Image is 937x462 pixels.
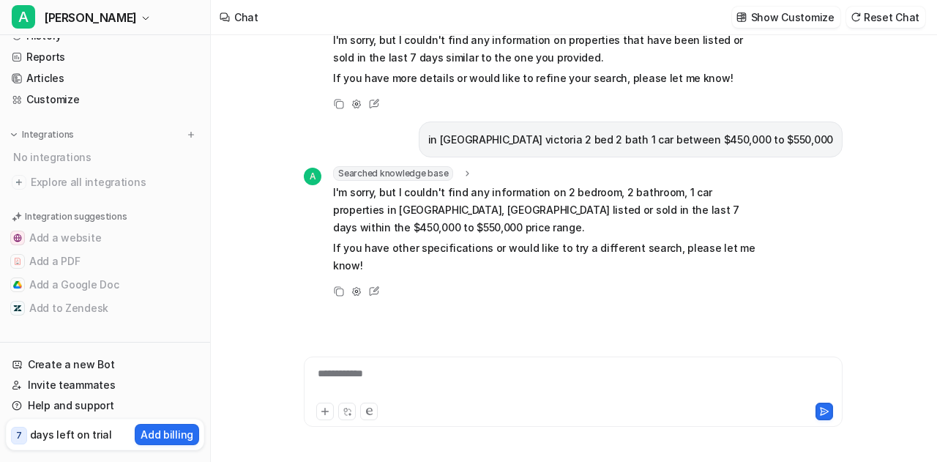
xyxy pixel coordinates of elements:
a: Invite teammates [6,375,204,395]
p: If you have more details or would like to refine your search, please let me know! [333,70,761,87]
button: Add a websiteAdd a website [6,226,204,250]
img: menu_add.svg [186,130,196,140]
a: Articles [6,68,204,89]
span: A [12,5,35,29]
p: I'm sorry, but I couldn't find any information on 2 bedroom, 2 bathroom, 1 car properties in [GEO... [333,184,761,236]
p: Show Customize [751,10,835,25]
button: Add billing [135,424,199,445]
span: Explore all integrations [31,171,198,194]
p: in [GEOGRAPHIC_DATA] victoria 2 bed 2 bath 1 car between $450,000 to $550,000 [428,131,833,149]
a: Customize [6,89,204,110]
p: If you have other specifications or would like to try a different search, please let me know! [333,239,761,275]
p: I'm sorry, but I couldn't find any information on properties that have been listed or sold in the... [333,31,761,67]
button: Add a PDFAdd a PDF [6,250,204,273]
span: [PERSON_NAME] [44,7,137,28]
img: explore all integrations [12,175,26,190]
p: Add billing [141,427,193,442]
img: customize [736,12,747,23]
a: Create a new Bot [6,354,204,375]
img: Add a website [13,234,22,242]
img: expand menu [9,130,19,140]
a: Reports [6,47,204,67]
a: Explore all integrations [6,172,204,193]
button: Add a Google DocAdd a Google Doc [6,273,204,297]
a: Help and support [6,395,204,416]
span: Searched knowledge base [333,166,453,181]
img: Add to Zendesk [13,304,22,313]
div: Chat [234,10,258,25]
span: A [304,168,321,185]
img: reset [851,12,861,23]
p: days left on trial [30,427,112,442]
p: Integration suggestions [25,210,127,223]
button: Show Customize [732,7,840,28]
img: Add a PDF [13,257,22,266]
p: Integrations [22,129,74,141]
div: No integrations [9,145,204,169]
p: 7 [16,429,22,442]
button: Reset Chat [846,7,925,28]
button: Integrations [6,127,78,142]
button: Add to ZendeskAdd to Zendesk [6,297,204,320]
img: Add a Google Doc [13,280,22,289]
